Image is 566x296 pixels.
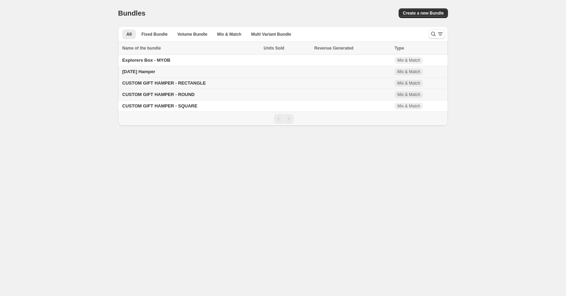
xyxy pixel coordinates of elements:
[122,45,259,52] div: Name of the bundle
[403,10,444,16] span: Create a new Bundle
[122,69,155,74] span: [DATE] Hamper
[118,9,145,17] h1: Bundles
[428,29,445,39] button: Search and filter results
[397,69,420,75] span: Mix & Match
[122,92,194,97] span: CUSTOM GIFT HAMPER - ROUND
[314,45,360,52] button: Revenue Generated
[394,45,444,52] div: Type
[397,103,420,109] span: Mix & Match
[264,45,284,52] span: Units Sold
[399,8,448,18] button: Create a new Bundle
[314,45,353,52] span: Revenue Generated
[217,32,241,37] span: Mix & Match
[177,32,207,37] span: Volume Bundle
[126,32,132,37] span: All
[122,58,170,63] span: Explorers Box - MYOB
[264,45,291,52] button: Units Sold
[251,32,291,37] span: Multi Variant Bundle
[122,80,206,86] span: CUSTOM GIFT HAMPER - RECTANGLE
[397,58,420,63] span: Mix & Match
[118,112,448,126] nav: Pagination
[141,32,167,37] span: Fixed Bundle
[397,80,420,86] span: Mix & Match
[397,92,420,97] span: Mix & Match
[122,103,197,108] span: CUSTOM GIFT HAMPER - SQUARE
